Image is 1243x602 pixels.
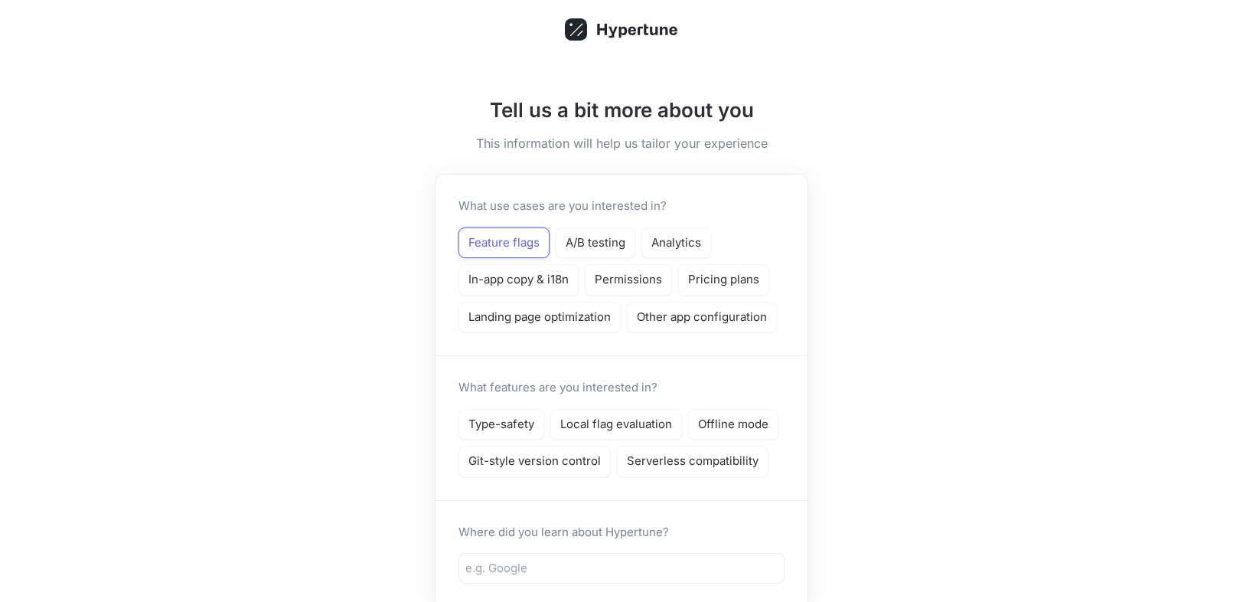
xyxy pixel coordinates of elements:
[566,234,625,252] p: A/B testing
[595,271,662,289] p: Permissions
[435,134,808,152] h5: This information will help us tailor your experience
[468,309,611,326] p: Landing page optimization
[468,234,540,252] p: Feature flags
[458,198,667,215] p: What use cases are you interested in?
[465,560,778,577] input: e.g. Google
[468,453,601,470] p: Git-style version control
[627,453,759,470] p: Serverless compatibility
[468,416,534,434] p: Type-safety
[560,416,672,434] p: Local flag evaluation
[651,234,701,252] p: Analytics
[637,309,767,326] p: Other app configuration
[458,379,657,397] p: What features are you interested in?
[688,271,759,289] p: Pricing plans
[435,95,808,125] h1: Tell us a bit more about you
[698,416,768,434] p: Offline mode
[468,271,569,289] p: In-app copy & i18n
[458,524,785,541] p: Where did you learn about Hypertune?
